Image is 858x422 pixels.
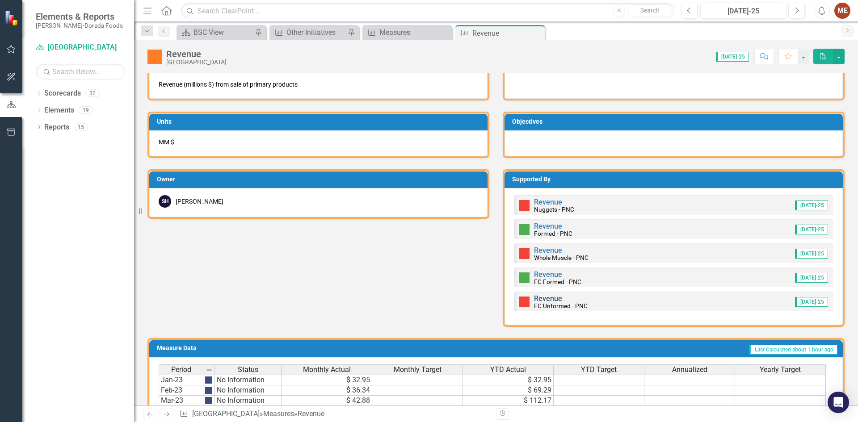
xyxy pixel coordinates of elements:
td: Jan-23 [159,375,203,385]
span: Search [640,7,660,14]
td: $ 32.95 [463,375,554,385]
small: [PERSON_NAME]-Dorada Foods [36,22,123,29]
span: MM $ [159,138,174,146]
td: $ 32.95 [282,375,372,385]
a: Other Initiatives [272,27,345,38]
div: 15 [74,123,88,131]
h3: Supported By [512,176,838,183]
img: Above Target [519,272,530,283]
div: [GEOGRAPHIC_DATA] [166,59,227,66]
input: Search ClearPoint... [181,3,674,19]
img: png;base64,iVBORw0KGgoAAAANSUhEUgAAAJYAAADIAQMAAAAwS4omAAAAA1BMVEU9TXnnx7PJAAAACXBIWXMAAA7EAAAOxA... [205,387,212,394]
div: Revenue [472,28,543,39]
div: 19 [79,107,93,114]
img: Below Plan [519,200,530,211]
h3: Units [157,118,483,125]
span: Period [171,366,191,374]
span: [DATE]-25 [795,273,828,283]
span: YTD Target [581,366,617,374]
img: png;base64,iVBORw0KGgoAAAANSUhEUgAAAJYAAADIAQMAAAAwS4omAAAAA1BMVEU9TXnnx7PJAAAACXBIWXMAAA7EAAAOxA... [205,397,212,404]
a: Reports [44,122,69,133]
div: Revenue [298,409,324,418]
div: Other Initiatives [286,27,345,38]
small: Formed - PNC [534,230,572,237]
div: [PERSON_NAME] [176,197,223,206]
a: Revenue [534,246,562,255]
h3: Measure Data [157,345,367,351]
span: Status [238,366,258,374]
span: Monthly Actual [303,366,351,374]
span: [DATE]-25 [716,52,749,62]
small: Nuggets - PNC [534,206,574,213]
td: $ 42.88 [282,396,372,406]
a: Revenue [534,222,562,230]
td: Feb-23 [159,385,203,396]
span: [DATE]-25 [795,297,828,307]
a: Measures [263,409,294,418]
span: [DATE]-25 [795,225,828,234]
div: BSC View [193,27,252,38]
div: SH [159,195,171,208]
span: Revenue (millions $) from sale of primary products [159,81,298,88]
td: $ 69.29 [463,385,554,396]
td: $ 36.34 [282,385,372,396]
img: Below Plan [519,248,530,259]
img: ClearPoint Strategy [4,10,20,26]
button: [DATE]-25 [700,3,786,19]
img: Above Target [519,224,530,235]
div: » » [179,409,489,419]
small: FC Unformed - PNC [534,302,588,309]
img: 8DAGhfEEPCf229AAAAAElFTkSuQmCC [206,367,213,374]
div: Measures [379,27,450,38]
a: Scorecards [44,88,81,99]
span: Annualized [672,366,707,374]
td: No Information [215,396,282,406]
div: Revenue [166,49,227,59]
td: $ 112.17 [463,396,554,406]
a: BSC View [179,27,252,38]
div: Open Intercom Messenger [828,392,849,413]
div: [DATE]-25 [703,6,783,17]
small: Whole Muscle - PNC [534,254,589,261]
span: Monthly Target [394,366,442,374]
button: Search [627,4,672,17]
span: Elements & Reports [36,11,123,22]
td: Mar-23 [159,396,203,406]
a: Revenue [534,198,562,206]
span: Yearly Target [760,366,801,374]
span: YTD Actual [490,366,526,374]
div: 32 [85,90,100,97]
td: No Information [215,375,282,385]
button: ME [834,3,850,19]
h3: Objectives [512,118,838,125]
a: Measures [365,27,450,38]
span: Last Calculated about 1 hour ago [749,345,837,355]
a: Elements [44,105,74,116]
a: [GEOGRAPHIC_DATA] [36,42,125,53]
a: [GEOGRAPHIC_DATA] [192,409,260,418]
h3: Owner [157,176,483,183]
a: Revenue [534,294,562,303]
small: FC Formed - PNC [534,278,581,285]
span: [DATE]-25 [795,249,828,259]
input: Search Below... [36,64,125,79]
img: Warning [147,50,162,64]
a: Revenue [534,270,562,279]
img: Below Plan [519,297,530,307]
span: [DATE]-25 [795,201,828,210]
td: No Information [215,385,282,396]
img: png;base64,iVBORw0KGgoAAAANSUhEUgAAAJYAAADIAQMAAAAwS4omAAAAA1BMVEU9TXnnx7PJAAAACXBIWXMAAA7EAAAOxA... [205,376,212,384]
